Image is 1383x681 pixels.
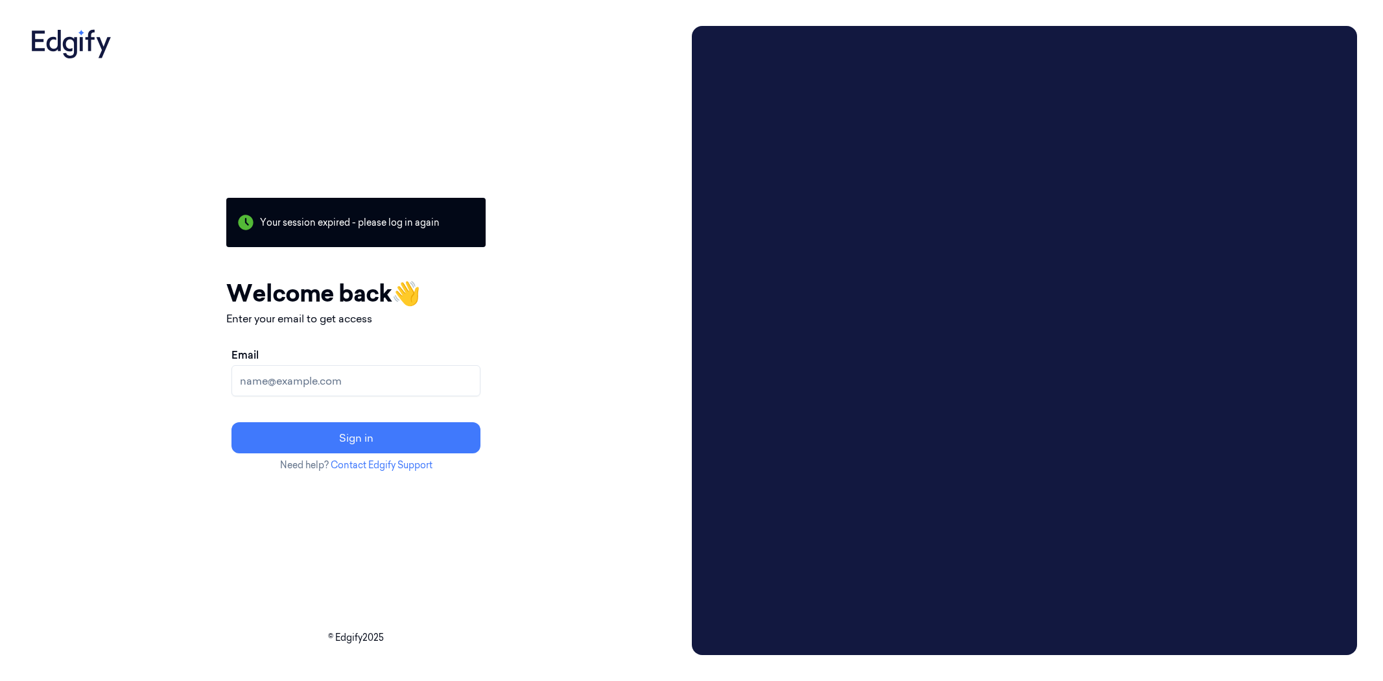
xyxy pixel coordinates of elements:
[231,347,259,363] label: Email
[226,276,486,311] h1: Welcome back 👋
[226,198,486,247] div: Your session expired - please log in again
[331,459,432,471] a: Contact Edgify Support
[26,631,687,645] p: © Edgify 2025
[226,311,486,326] p: Enter your email to get access
[226,459,486,472] p: Need help?
[231,365,480,396] input: name@example.com
[231,422,480,453] button: Sign in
